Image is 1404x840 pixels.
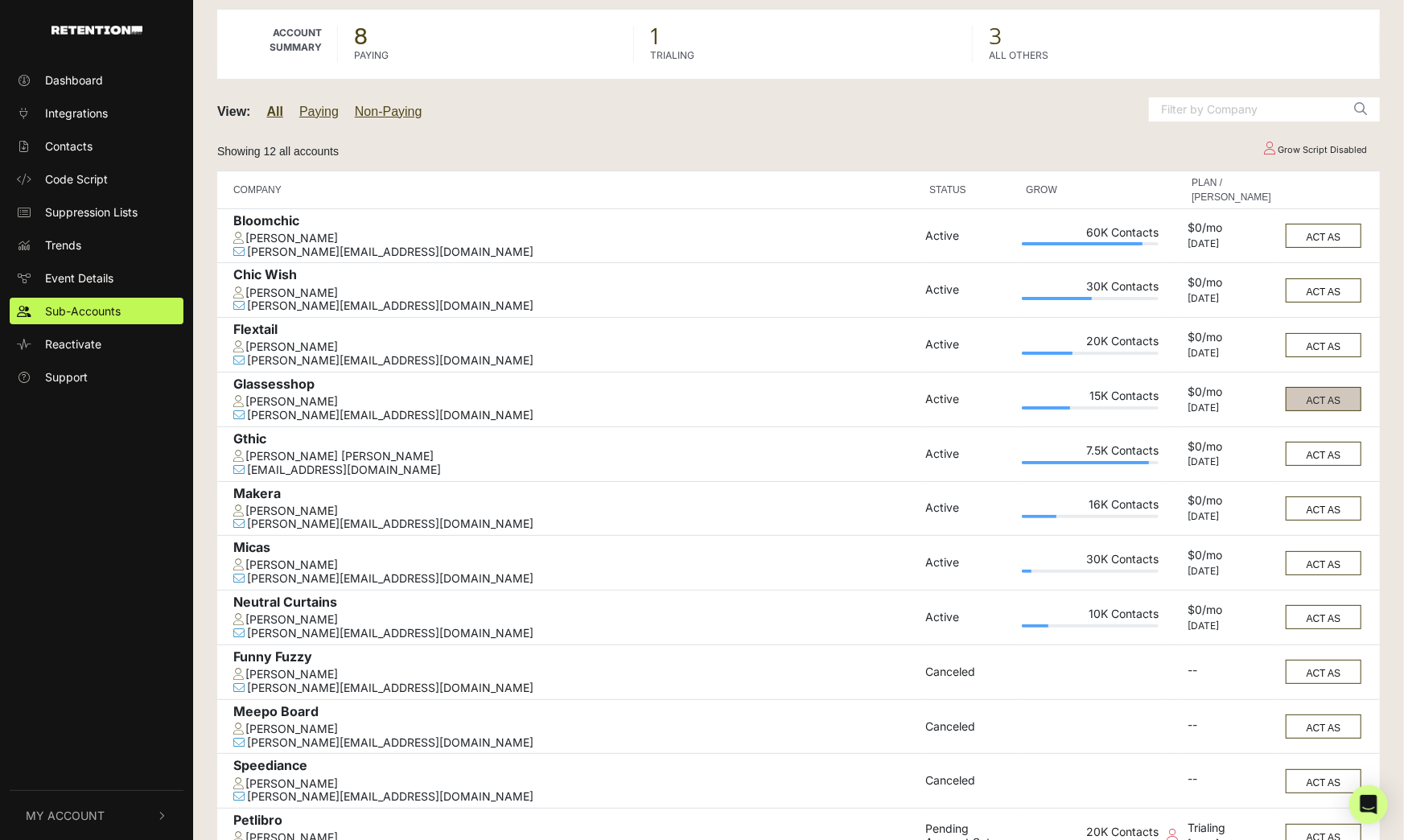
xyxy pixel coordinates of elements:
[1249,136,1380,164] td: Grow Script Disabled
[1188,511,1275,522] div: [DATE]
[267,105,283,118] a: All
[233,486,917,504] div: Makera
[233,377,917,395] div: Glassesshop
[10,331,183,357] a: Reactivate
[217,171,921,208] th: COMPANY
[650,26,957,48] span: 1
[989,48,1048,63] label: ALL OTHERS
[921,481,1018,536] td: Active
[233,572,917,586] div: [PERSON_NAME][EMAIL_ADDRESS][DOMAIN_NAME]
[921,372,1018,426] td: Active
[26,807,105,824] span: My Account
[1188,620,1275,632] div: [DATE]
[233,681,917,695] div: [PERSON_NAME][EMAIL_ADDRESS][DOMAIN_NAME]
[1286,224,1361,248] button: ACT AS
[1188,566,1275,577] div: [DATE]
[233,340,917,354] div: [PERSON_NAME]
[1188,238,1275,249] div: [DATE]
[45,336,101,352] span: Reactivate
[233,704,917,723] div: Meepo Board
[233,558,917,572] div: [PERSON_NAME]
[233,517,917,531] div: [PERSON_NAME][EMAIL_ADDRESS][DOMAIN_NAME]
[45,270,113,286] span: Event Details
[233,450,917,463] div: [PERSON_NAME] [PERSON_NAME]
[921,263,1018,318] td: Active
[1188,440,1275,457] div: $0/mo
[921,591,1018,645] td: Active
[1022,515,1159,518] div: Plan Usage: 25%
[650,48,694,63] label: TRIALING
[1022,406,1159,410] div: Plan Usage: 35%
[45,303,121,319] span: Sub-Accounts
[1022,352,1159,355] div: Plan Usage: 37%
[921,754,1018,809] td: Canceled
[1349,785,1388,824] div: Open Intercom Messenger
[1022,570,1159,573] div: Plan Usage: 7%
[233,409,917,422] div: [PERSON_NAME][EMAIL_ADDRESS][DOMAIN_NAME]
[51,26,142,35] img: Retention.com
[233,213,917,232] div: Bloomchic
[45,138,93,154] span: Contacts
[1022,607,1159,624] div: 10K Contacts
[233,540,917,558] div: Micas
[1188,402,1275,414] div: [DATE]
[1188,664,1275,681] div: --
[10,232,183,258] a: Trends
[1188,331,1275,348] div: $0/mo
[921,644,1018,699] td: Canceled
[1184,171,1279,208] th: PLAN / [PERSON_NAME]
[1022,335,1159,352] div: 20K Contacts
[1022,461,1159,464] div: Plan Usage: 93%
[1286,442,1361,466] button: ACT AS
[233,668,917,681] div: [PERSON_NAME]
[45,204,138,220] span: Suppression Lists
[1022,624,1159,628] div: Plan Usage: 19%
[1022,498,1159,515] div: 16K Contacts
[1018,171,1163,208] th: GROW
[10,791,183,840] button: My Account
[1188,772,1275,789] div: --
[989,26,1364,48] span: 3
[1286,714,1361,739] button: ACT AS
[1188,221,1275,238] div: $0/mo
[1286,387,1361,411] button: ACT AS
[45,72,103,89] span: Dashboard
[1188,603,1275,620] div: $0/mo
[1188,276,1275,293] div: $0/mo
[1286,660,1361,684] button: ACT AS
[10,100,183,126] a: Integrations
[1022,226,1159,243] div: 60K Contacts
[233,395,917,409] div: [PERSON_NAME]
[10,364,183,390] a: Support
[1022,297,1159,300] div: Plan Usage: 51%
[233,245,917,259] div: [PERSON_NAME][EMAIL_ADDRESS][DOMAIN_NAME]
[217,145,339,158] small: Showing 12 all accounts
[217,10,338,79] td: Account Summary
[233,790,917,804] div: [PERSON_NAME][EMAIL_ADDRESS][DOMAIN_NAME]
[233,232,917,245] div: [PERSON_NAME]
[1188,719,1275,735] div: --
[233,627,917,640] div: [PERSON_NAME][EMAIL_ADDRESS][DOMAIN_NAME]
[233,777,917,791] div: [PERSON_NAME]
[1022,444,1159,461] div: 7.5K Contacts
[233,649,917,668] div: Funny Fuzzy
[299,105,339,118] a: Paying
[1022,280,1159,297] div: 30K Contacts
[10,133,183,159] a: Contacts
[1188,385,1275,402] div: $0/mo
[1188,293,1275,304] div: [DATE]
[1022,553,1159,570] div: 30K Contacts
[1188,549,1275,566] div: $0/mo
[1286,496,1361,521] button: ACT AS
[233,723,917,736] div: [PERSON_NAME]
[921,426,1018,481] td: Active
[1022,389,1159,406] div: 15K Contacts
[45,237,81,253] span: Trends
[921,171,1018,208] th: STATUS
[10,199,183,225] a: Suppression Lists
[45,171,108,187] span: Code Script
[233,354,917,368] div: [PERSON_NAME][EMAIL_ADDRESS][DOMAIN_NAME]
[1286,278,1361,303] button: ACT AS
[354,48,389,63] label: PAYING
[233,736,917,750] div: [PERSON_NAME][EMAIL_ADDRESS][DOMAIN_NAME]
